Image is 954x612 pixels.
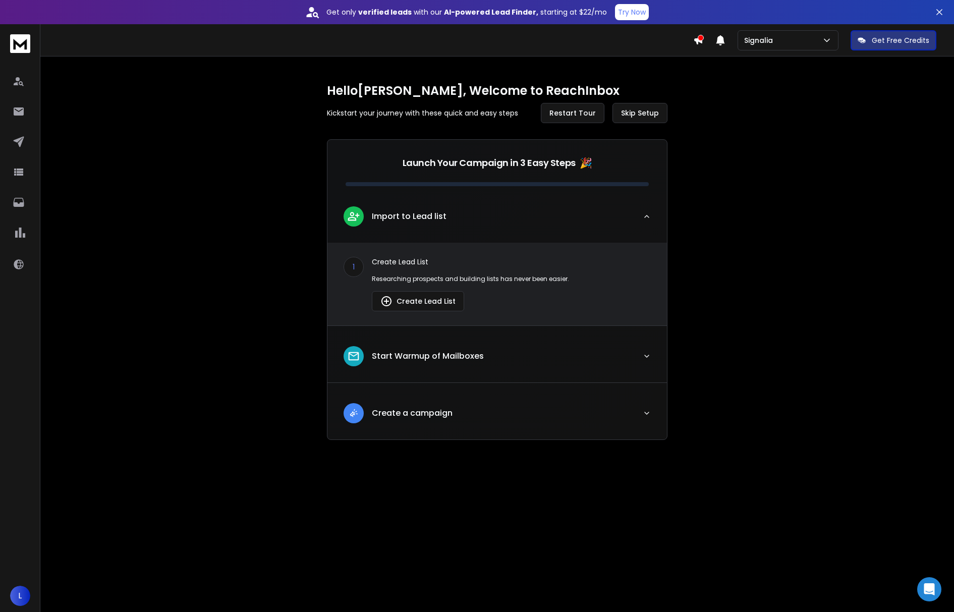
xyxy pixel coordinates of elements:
[618,7,646,17] p: Try Now
[541,103,604,123] button: Restart Tour
[372,350,484,362] p: Start Warmup of Mailboxes
[347,350,360,363] img: lead
[580,156,592,170] span: 🎉
[380,295,392,307] img: lead
[327,243,667,325] div: leadImport to Lead list
[327,83,667,99] h1: Hello [PERSON_NAME] , Welcome to ReachInbox
[10,34,30,53] img: logo
[326,7,607,17] p: Get only with our starting at $22/mo
[372,407,453,419] p: Create a campaign
[344,257,364,277] div: 1
[327,108,518,118] p: Kickstart your journey with these quick and easy steps
[851,30,936,50] button: Get Free Credits
[372,291,464,311] button: Create Lead List
[872,35,929,45] p: Get Free Credits
[347,210,360,222] img: lead
[917,577,941,601] div: Open Intercom Messenger
[358,7,412,17] strong: verified leads
[403,156,576,170] p: Launch Your Campaign in 3 Easy Steps
[327,198,667,243] button: leadImport to Lead list
[372,210,446,222] p: Import to Lead list
[615,4,649,20] button: Try Now
[621,108,659,118] span: Skip Setup
[347,407,360,419] img: lead
[372,257,651,267] p: Create Lead List
[10,586,30,606] button: L
[372,275,651,283] p: Researching prospects and building lists has never been easier.
[744,35,777,45] p: Signalia
[612,103,667,123] button: Skip Setup
[327,395,667,439] button: leadCreate a campaign
[444,7,538,17] strong: AI-powered Lead Finder,
[327,338,667,382] button: leadStart Warmup of Mailboxes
